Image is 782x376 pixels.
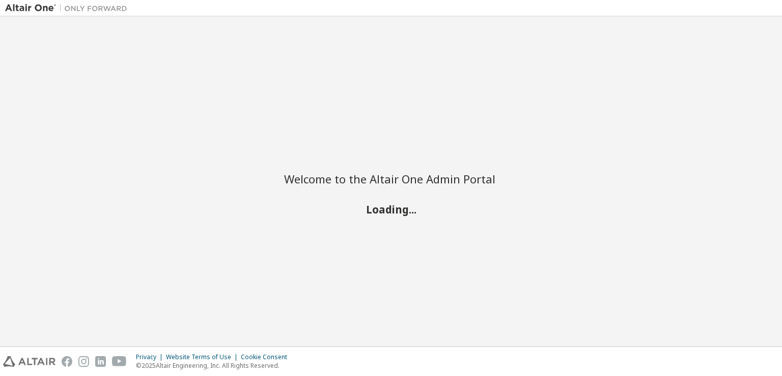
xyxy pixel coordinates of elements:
[136,353,166,361] div: Privacy
[112,356,127,367] img: youtube.svg
[136,361,293,370] p: © 2025 Altair Engineering, Inc. All Rights Reserved.
[284,172,498,186] h2: Welcome to the Altair One Admin Portal
[284,203,498,216] h2: Loading...
[78,356,89,367] img: instagram.svg
[5,3,132,13] img: Altair One
[241,353,293,361] div: Cookie Consent
[95,356,106,367] img: linkedin.svg
[3,356,55,367] img: altair_logo.svg
[166,353,241,361] div: Website Terms of Use
[62,356,72,367] img: facebook.svg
